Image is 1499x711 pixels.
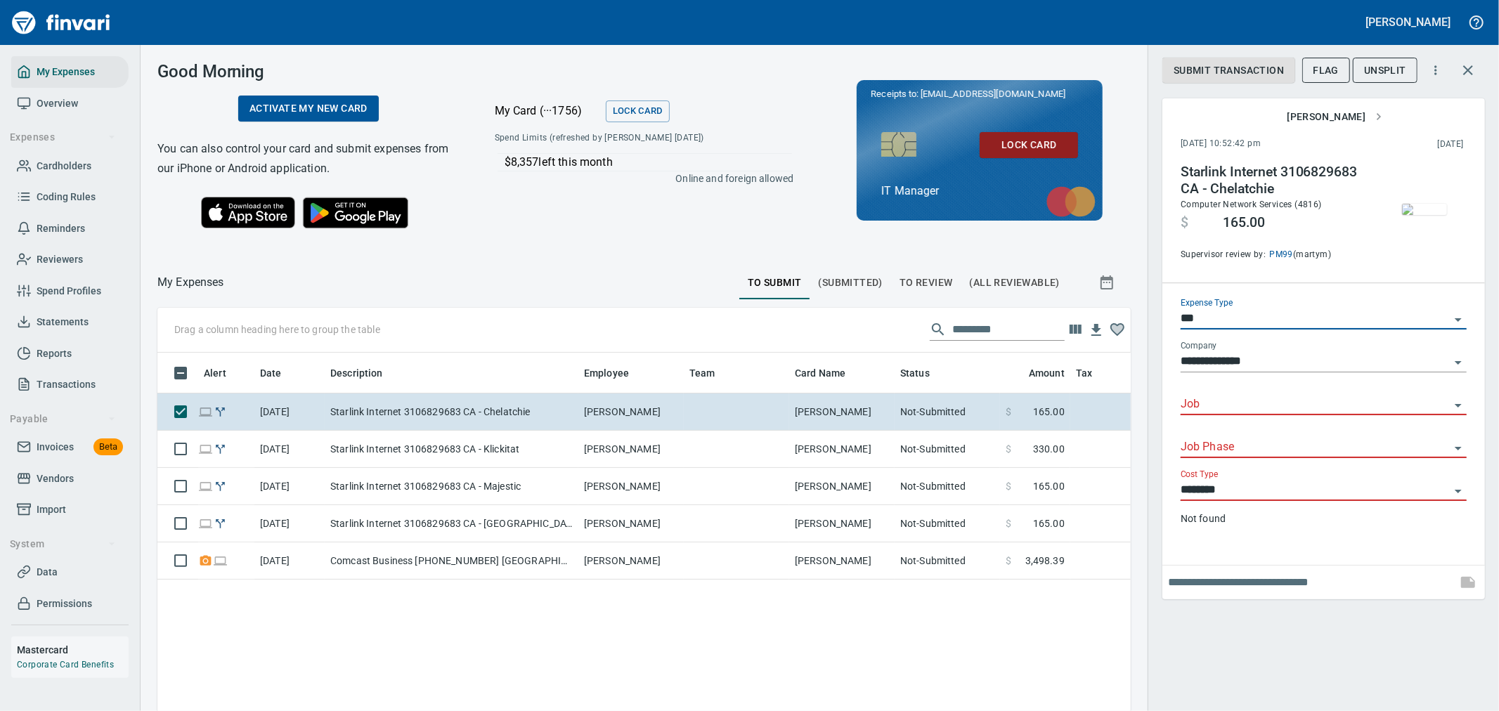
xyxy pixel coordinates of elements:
[325,468,578,505] td: Starlink Internet 3106829683 CA - Majestic
[198,444,213,453] span: Online transaction
[578,468,684,505] td: [PERSON_NAME]
[213,444,228,453] span: Split transaction
[689,365,715,381] span: Team
[789,505,895,542] td: [PERSON_NAME]
[11,213,129,244] a: Reminders
[1086,320,1107,341] button: Download Table
[325,542,578,580] td: Comcast Business [PHONE_NUMBER] [GEOGRAPHIC_DATA]
[584,365,647,381] span: Employee
[795,365,845,381] span: Card Name
[4,531,122,557] button: System
[11,431,129,463] a: InvoicesBeta
[1349,138,1464,152] span: [DATE]
[204,365,245,381] span: Alert
[1006,405,1011,419] span: $
[249,100,368,117] span: Activate my new card
[157,274,224,291] p: My Expenses
[17,660,114,670] a: Corporate Card Benefits
[37,63,95,81] span: My Expenses
[991,136,1067,154] span: Lock Card
[325,393,578,431] td: Starlink Internet 3106829683 CA - Chelatchie
[895,542,1000,580] td: Not-Submitted
[1006,442,1011,456] span: $
[900,365,930,381] span: Status
[157,139,460,178] h6: You can also control your card and submit expenses from our iPhone or Android application.
[1174,62,1284,79] span: Submit Transaction
[1029,365,1065,381] span: Amount
[1420,55,1451,86] button: More
[157,274,224,291] nav: breadcrumb
[1162,58,1295,84] button: Submit Transaction
[10,129,116,146] span: Expenses
[900,274,953,292] span: To Review
[789,431,895,468] td: [PERSON_NAME]
[37,282,101,300] span: Spend Profiles
[1181,248,1372,262] span: Supervisor review by: (martym)
[1039,179,1103,224] img: mastercard.svg
[1451,53,1485,87] button: Close transaction
[254,431,325,468] td: [DATE]
[213,518,228,528] span: Split transaction
[1223,214,1265,231] span: 165.00
[484,171,794,185] p: Online and foreign allowed
[198,407,213,416] span: Online transaction
[37,501,66,518] span: Import
[900,365,948,381] span: Status
[1281,104,1388,130] button: [PERSON_NAME]
[1363,11,1454,33] button: [PERSON_NAME]
[198,556,213,565] span: Receipt Required
[325,505,578,542] td: Starlink Internet 3106829683 CA - [GEOGRAPHIC_DATA]
[1448,481,1468,501] button: Open
[895,468,1000,505] td: Not-Submitted
[1033,516,1065,530] span: 165.00
[871,87,1089,101] p: Receipts to:
[789,468,895,505] td: [PERSON_NAME]
[11,306,129,338] a: Statements
[330,365,401,381] span: Description
[10,535,116,553] span: System
[37,220,85,237] span: Reminders
[795,365,864,381] span: Card Name
[254,468,325,505] td: [DATE]
[1313,62,1339,79] span: Flag
[254,393,325,431] td: [DATE]
[1033,405,1065,419] span: 165.00
[1353,58,1417,84] button: Unsplit
[819,274,883,292] span: (Submitted)
[881,183,1078,200] p: IT Manager
[578,505,684,542] td: [PERSON_NAME]
[11,181,129,213] a: Coding Rules
[1287,108,1382,126] span: [PERSON_NAME]
[1181,200,1322,209] span: Computer Network Services (4816)
[613,103,663,119] span: Lock Card
[689,365,734,381] span: Team
[1402,204,1447,215] img: receipts%2Ftapani%2F2025-08-26%2FwRyD7Dpi8Aanou5rLXT8HKXjbai2__A4CQFSFS7w5WWp3DhndBt.jpg
[1448,396,1468,415] button: Open
[11,56,129,88] a: My Expenses
[1366,15,1451,30] h5: [PERSON_NAME]
[11,275,129,307] a: Spend Profiles
[789,393,895,431] td: [PERSON_NAME]
[895,505,1000,542] td: Not-Submitted
[37,438,74,456] span: Invoices
[1107,319,1128,340] button: Column choices favorited. Click to reset to default
[1181,511,1467,526] p: Not found
[174,322,380,337] p: Drag a column heading here to group the table
[1006,479,1011,493] span: $
[17,642,129,658] h6: Mastercard
[37,188,96,206] span: Coding Rules
[495,103,600,119] p: My Card (···1756)
[1033,479,1065,493] span: 165.00
[11,588,129,620] a: Permissions
[11,150,129,182] a: Cardholders
[1025,554,1065,568] span: 3,498.39
[93,439,123,455] span: Beta
[213,481,228,490] span: Split transaction
[1448,353,1468,372] button: Open
[37,313,89,331] span: Statements
[11,494,129,526] a: Import
[789,542,895,580] td: [PERSON_NAME]
[254,542,325,580] td: [DATE]
[37,563,58,581] span: Data
[495,131,748,145] span: Spend Limits (refreshed by [PERSON_NAME] [DATE])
